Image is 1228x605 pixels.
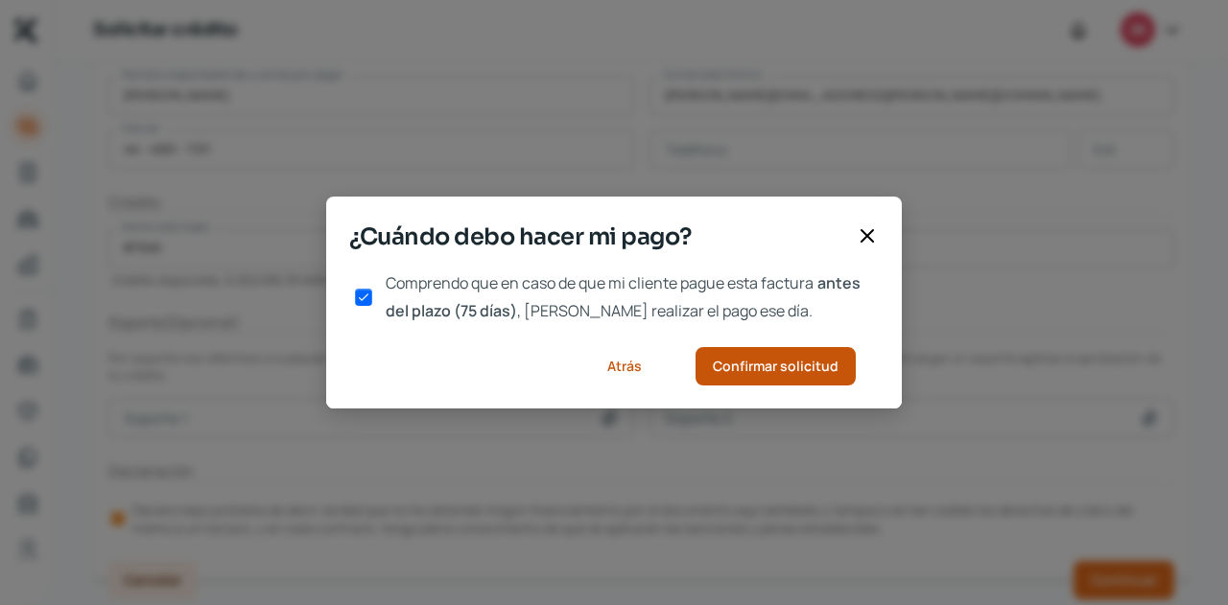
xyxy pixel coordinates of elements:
[607,360,642,373] span: Atrás
[349,220,848,254] span: ¿Cuándo debo hacer mi pago?
[583,347,665,385] button: Atrás
[386,272,814,293] span: Comprendo que en caso de que mi cliente pague esta factura
[696,347,856,385] button: Confirmar solicitud
[713,360,838,373] span: Confirmar solicitud
[517,300,813,321] span: , [PERSON_NAME] realizar el pago ese día.
[386,272,861,321] span: antes del plazo (75 días)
